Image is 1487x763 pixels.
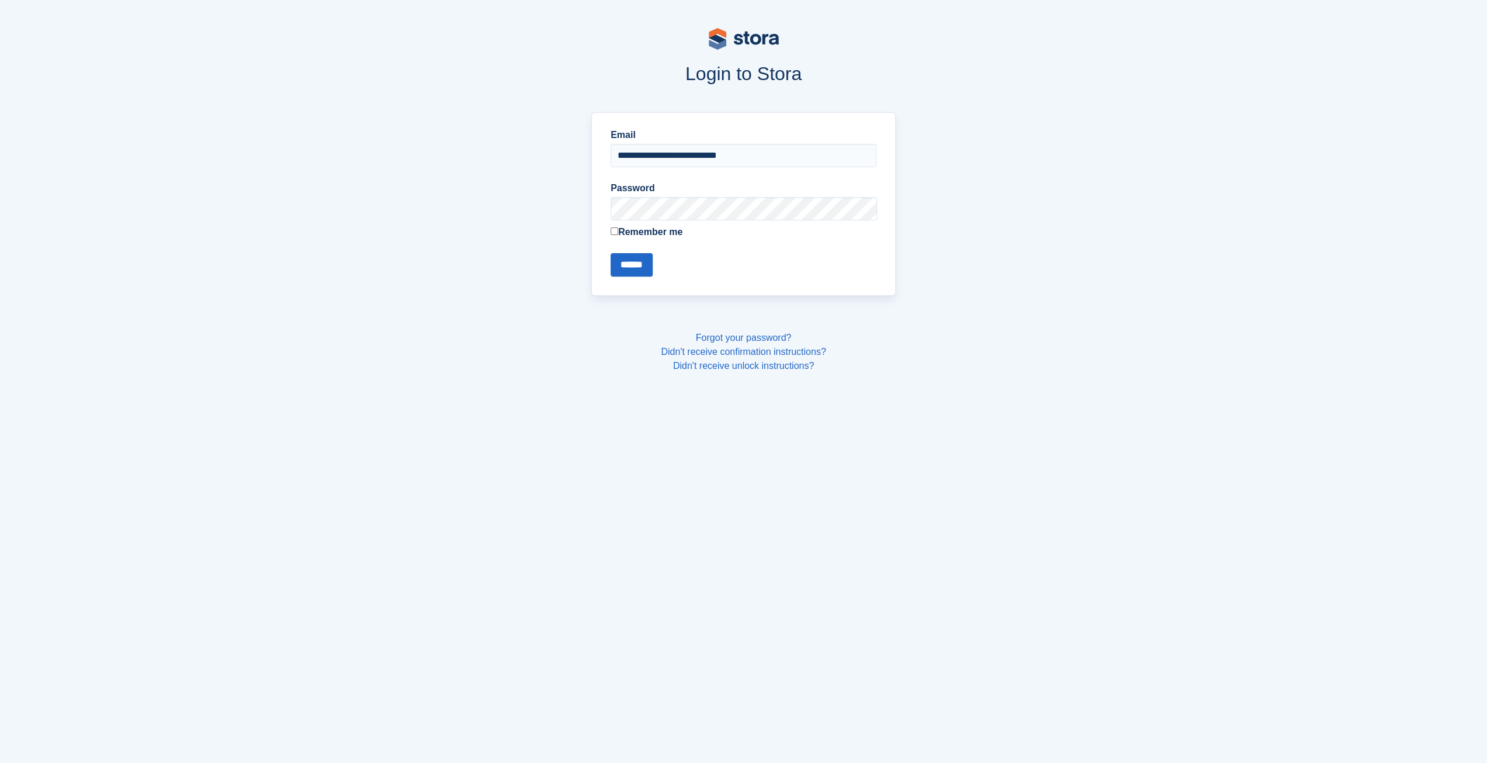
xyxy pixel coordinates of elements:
[369,63,1119,84] h1: Login to Stora
[673,361,814,371] a: Didn't receive unlock instructions?
[611,181,876,195] label: Password
[661,347,826,357] a: Didn't receive confirmation instructions?
[696,333,792,343] a: Forgot your password?
[709,28,779,50] img: stora-logo-53a41332b3708ae10de48c4981b4e9114cc0af31d8433b30ea865607fb682f29.svg
[611,227,618,235] input: Remember me
[611,225,876,239] label: Remember me
[611,128,876,142] label: Email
